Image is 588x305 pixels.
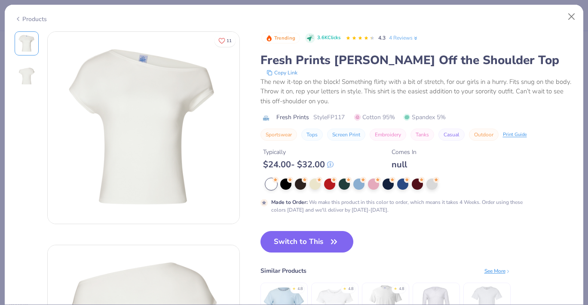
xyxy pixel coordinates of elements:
[271,199,308,206] strong: Made to Order :
[271,198,536,214] div: We make this product in this color to order, which means it takes 4 Weeks. Order using these colo...
[399,286,404,292] div: 4.8
[438,129,465,141] button: Casual
[404,113,446,122] span: Spandex 5%
[260,52,574,68] div: Fresh Prints [PERSON_NAME] Off the Shoulder Top
[261,33,300,44] button: Badge Button
[354,113,395,122] span: Cotton 95%
[263,148,334,157] div: Typically
[292,286,296,290] div: ★
[301,129,323,141] button: Tops
[389,34,419,42] a: 4 Reviews
[48,32,239,224] img: Front
[16,66,37,86] img: Back
[392,148,416,157] div: Comes In
[260,231,354,253] button: Switch to This
[503,131,527,139] div: Print Guide
[313,113,345,122] span: Style FP117
[15,15,47,24] div: Products
[327,129,365,141] button: Screen Print
[484,267,511,275] div: See More
[370,129,406,141] button: Embroidery
[260,114,272,121] img: brand logo
[260,266,306,275] div: Similar Products
[563,9,580,25] button: Close
[227,39,232,43] span: 11
[410,129,434,141] button: Tanks
[469,129,499,141] button: Outdoor
[274,36,295,40] span: Trending
[276,113,309,122] span: Fresh Prints
[378,34,386,41] span: 4.3
[297,286,303,292] div: 4.8
[346,31,375,45] div: 4.3 Stars
[260,77,574,106] div: The new it-top on the block! Something flirty with a bit of stretch, for our girls in a hurry. Fi...
[266,35,273,42] img: Trending sort
[260,129,297,141] button: Sportswear
[343,286,346,290] div: ★
[264,68,300,77] button: copy to clipboard
[392,159,416,170] div: null
[214,34,236,47] button: Like
[263,159,334,170] div: $ 24.00 - $ 32.00
[394,286,397,290] div: ★
[348,286,353,292] div: 4.8
[317,34,340,42] span: 3.6K Clicks
[16,33,37,54] img: Front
